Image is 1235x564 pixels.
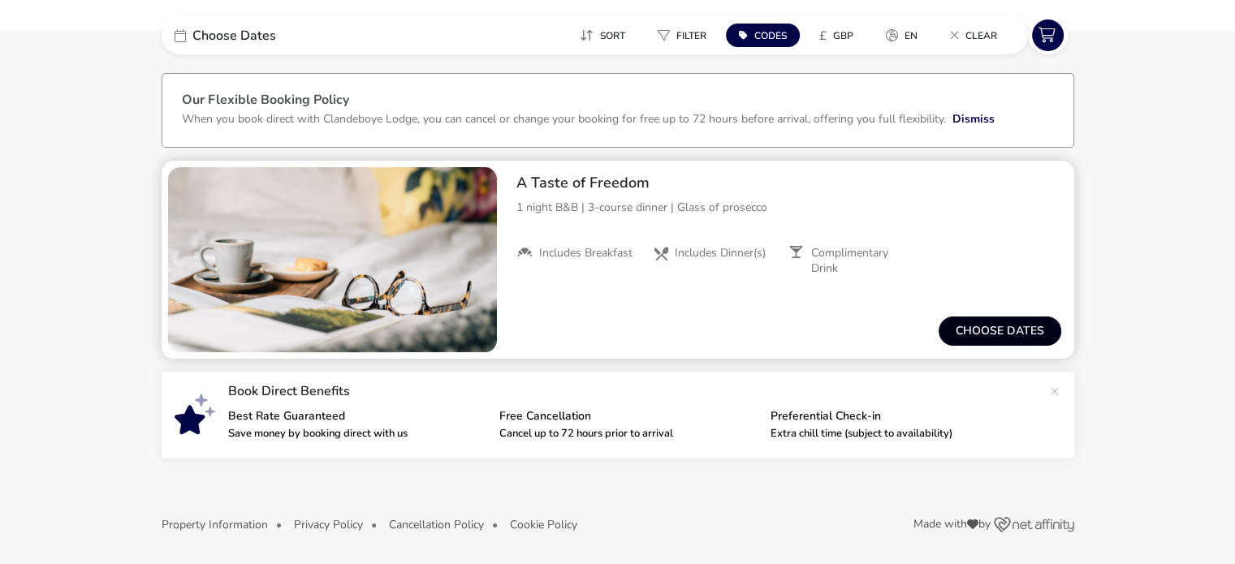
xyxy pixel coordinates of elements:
naf-pibe-menu-bar-item: £GBP [806,24,873,47]
p: Preferential Check-in [771,411,1029,422]
span: Sort [600,29,625,42]
button: Cancellation Policy [389,519,484,531]
span: Complimentary Drink [811,246,912,275]
button: £GBP [806,24,866,47]
button: Choose dates [939,316,1061,346]
span: GBP [833,29,853,42]
span: Includes Dinner(s) [675,246,766,260]
span: Codes [754,29,787,42]
p: Extra chill time (subject to availability) [771,428,1029,439]
p: 1 night B&B | 3-course dinner | Glass of prosecco [516,199,1061,216]
button: Clear [937,24,1010,47]
span: Filter [676,29,706,42]
naf-pibe-menu-bar-item: Filter [645,24,726,47]
h2: A Taste of Freedom [516,174,1061,192]
i: £ [819,28,827,44]
div: Choose Dates [162,16,405,54]
button: Privacy Policy [294,519,363,531]
span: en [905,29,918,42]
span: Made with by [913,519,991,530]
button: Property Information [162,519,268,531]
naf-pibe-menu-bar-item: Clear [937,24,1017,47]
naf-pibe-menu-bar-item: en [873,24,937,47]
span: Choose Dates [192,29,276,42]
button: en [873,24,931,47]
p: Book Direct Benefits [228,385,1042,398]
button: Cookie Policy [510,519,577,531]
swiper-slide: 1 / 1 [168,167,497,352]
p: Best Rate Guaranteed [228,411,486,422]
div: A Taste of Freedom1 night B&B | 3-course dinner | Glass of proseccoIncludes BreakfastIncludes Din... [503,161,1074,289]
naf-pibe-menu-bar-item: Codes [726,24,806,47]
p: Save money by booking direct with us [228,428,486,439]
naf-pibe-menu-bar-item: Sort [567,24,645,47]
p: Cancel up to 72 hours prior to arrival [499,428,758,439]
span: Clear [965,29,997,42]
span: Includes Breakfast [539,246,633,260]
p: Free Cancellation [499,411,758,422]
p: When you book direct with Clandeboye Lodge, you can cancel or change your booking for free up to ... [182,111,946,127]
button: Dismiss [952,110,995,127]
button: Sort [567,24,638,47]
button: Filter [645,24,719,47]
h3: Our Flexible Booking Policy [182,93,1054,110]
button: Codes [726,24,800,47]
